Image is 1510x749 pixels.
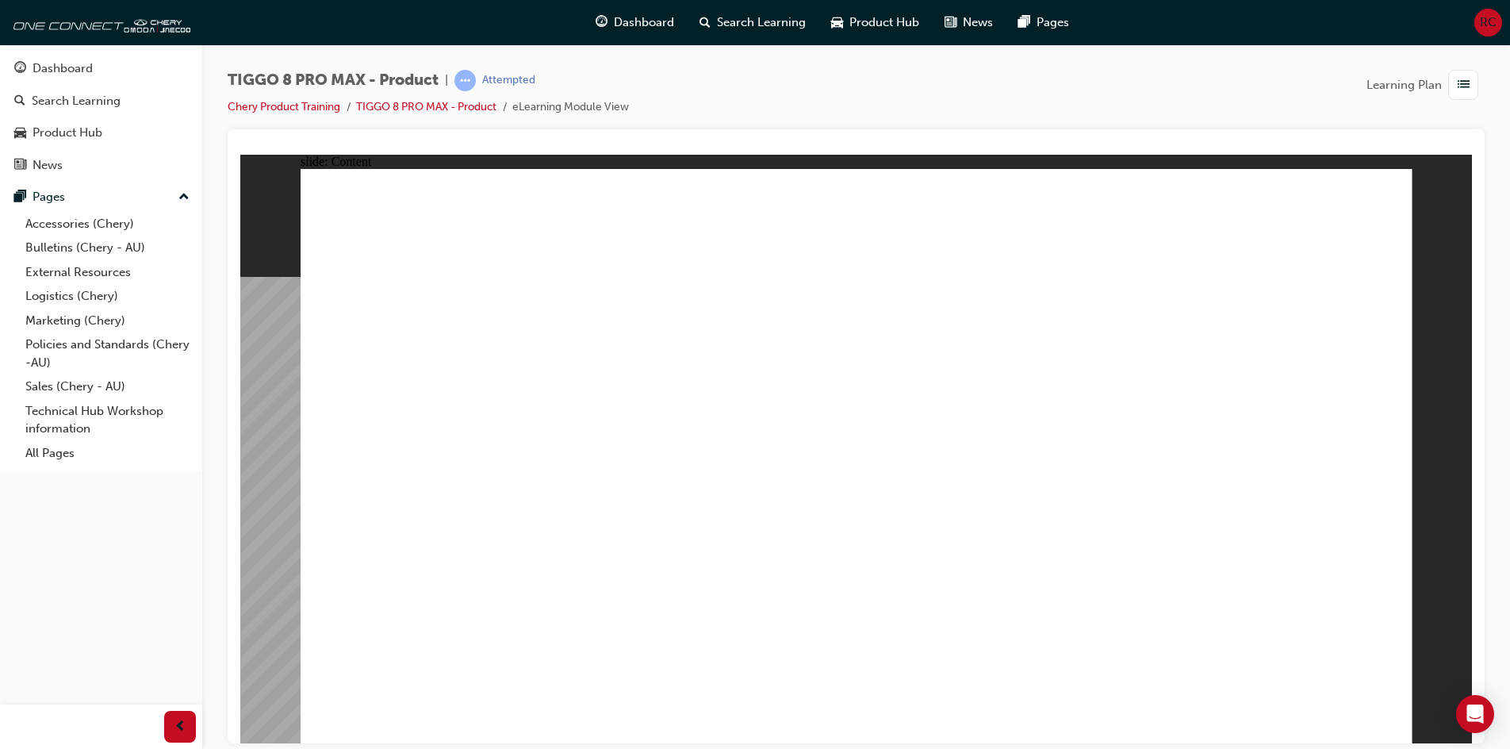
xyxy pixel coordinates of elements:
a: All Pages [19,441,196,466]
a: Chery Product Training [228,100,340,113]
span: Learning Plan [1366,76,1442,94]
span: Search Learning [717,13,806,32]
span: news-icon [14,159,26,173]
span: RC [1480,13,1497,32]
a: guage-iconDashboard [583,6,687,39]
a: news-iconNews [932,6,1006,39]
a: Marketing (Chery) [19,309,196,333]
a: External Resources [19,260,196,285]
a: TIGGO 8 PRO MAX - Product [356,100,496,113]
span: guage-icon [14,62,26,76]
a: Bulletins (Chery - AU) [19,236,196,260]
div: News [33,156,63,175]
span: pages-icon [1018,13,1030,33]
span: learningRecordVerb_ATTEMPT-icon [454,70,476,91]
div: Product Hub [33,124,102,142]
a: Search Learning [6,86,196,116]
a: Dashboard [6,54,196,83]
span: Dashboard [614,13,674,32]
span: guage-icon [596,13,607,33]
span: prev-icon [174,717,186,737]
a: pages-iconPages [1006,6,1082,39]
a: Technical Hub Workshop information [19,399,196,441]
button: Learning Plan [1366,70,1485,100]
button: Pages [6,182,196,212]
span: TIGGO 8 PRO MAX - Product [228,71,439,90]
span: Pages [1037,13,1069,32]
a: Product Hub [6,118,196,148]
span: list-icon [1458,75,1470,95]
a: Accessories (Chery) [19,212,196,236]
a: Policies and Standards (Chery -AU) [19,332,196,374]
a: search-iconSearch Learning [687,6,818,39]
a: Sales (Chery - AU) [19,374,196,399]
span: Product Hub [849,13,919,32]
img: oneconnect [8,6,190,38]
span: up-icon [178,187,190,208]
div: Dashboard [33,60,93,78]
span: News [963,13,993,32]
span: car-icon [14,126,26,140]
div: Attempted [482,73,535,88]
li: eLearning Module View [512,98,629,117]
a: News [6,151,196,180]
button: RC [1474,9,1502,36]
a: Logistics (Chery) [19,284,196,309]
span: search-icon [699,13,711,33]
span: search-icon [14,94,25,109]
span: car-icon [831,13,843,33]
a: car-iconProduct Hub [818,6,932,39]
span: | [445,71,448,90]
div: Open Intercom Messenger [1456,695,1494,733]
span: news-icon [945,13,956,33]
div: Pages [33,188,65,206]
span: pages-icon [14,190,26,205]
button: DashboardSearch LearningProduct HubNews [6,51,196,182]
div: Search Learning [32,92,121,110]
